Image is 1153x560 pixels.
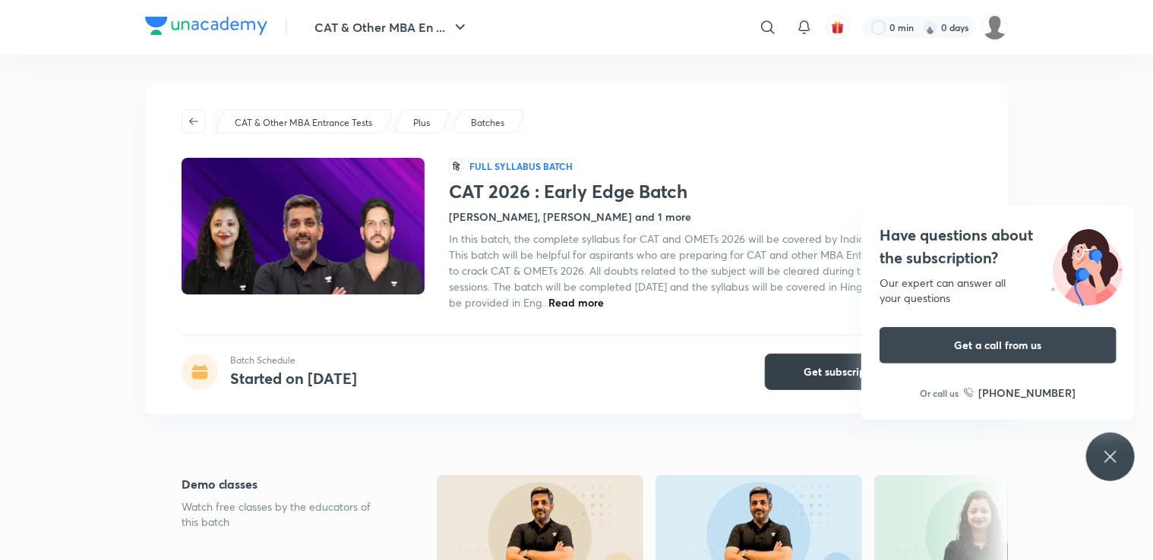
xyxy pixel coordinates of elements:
[826,15,850,39] button: avatar
[469,116,507,130] a: Batches
[230,354,357,367] p: Batch Schedule
[305,12,479,42] button: CAT & Other MBA En ...
[179,156,427,296] img: Thumbnail
[449,181,971,203] h1: CAT 2026 : Early Edge Batch
[1039,224,1135,306] img: ttu_illustration_new.svg
[145,17,267,35] img: Company Logo
[232,116,375,130] a: CAT & Other MBA Entrance Tests
[230,368,357,389] h4: Started on [DATE]
[831,20,845,34] img: avatar
[449,231,969,310] span: In this batch, the complete syllabus for CAT and OMETs 2026 will be covered by India's Top CAT Ed...
[449,209,691,225] h4: [PERSON_NAME], [PERSON_NAME] and 1 more
[880,224,1117,269] h4: Have questions about the subscription?
[471,116,504,130] p: Batches
[548,295,604,310] span: Read more
[182,475,388,493] h5: Demo classes
[413,116,430,130] p: Plus
[765,354,924,390] button: Get subscription
[449,158,463,175] span: हि
[880,275,1117,306] div: Our expert can answer all your questions
[880,327,1117,363] button: Get a call from us
[469,160,573,172] p: Full Syllabus Batch
[804,364,886,379] span: Get subscription
[235,116,372,130] p: CAT & Other MBA Entrance Tests
[182,499,388,530] p: Watch free classes by the educators of this batch
[411,116,433,130] a: Plus
[979,385,1076,401] h6: [PHONE_NUMBER]
[923,20,938,35] img: streak
[982,14,1008,40] img: Ayush Shukla
[145,17,267,39] a: Company Logo
[921,386,959,400] p: Or call us
[964,385,1076,401] a: [PHONE_NUMBER]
